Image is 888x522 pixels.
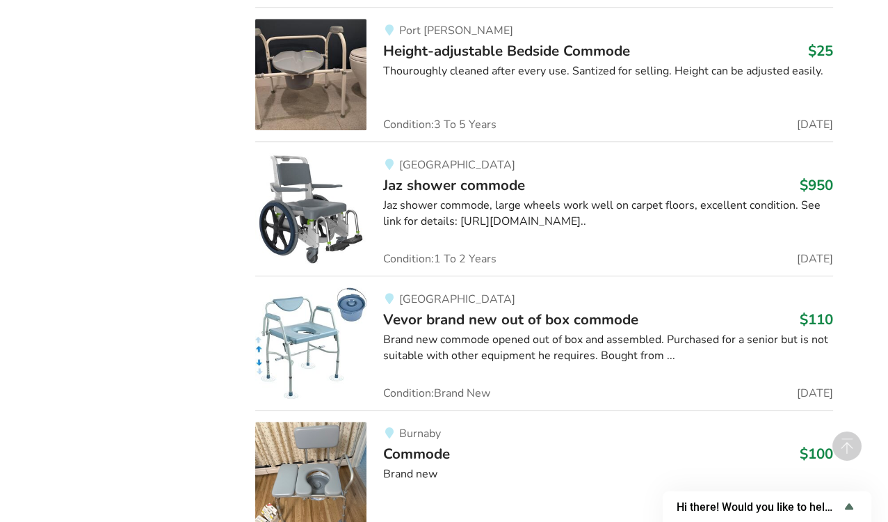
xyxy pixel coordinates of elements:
[800,310,833,329] h3: $110
[383,175,525,195] span: Jaz shower commode
[383,63,833,79] div: Thouroughly cleaned after every use. Santized for selling. Height can be adjusted easily.
[383,41,630,61] span: Height-adjustable Bedside Commode
[255,287,366,399] img: bathroom safety-vevor brand new out of box commode
[399,426,441,441] span: Burnaby
[383,388,490,399] span: Condition: Brand New
[383,253,497,264] span: Condition: 1 To 2 Years
[255,19,366,130] img: bathroom safety-height-adjustable bedside commode
[800,176,833,194] h3: $950
[808,42,833,60] h3: $25
[797,388,833,399] span: [DATE]
[255,276,833,410] a: bathroom safety-vevor brand new out of box commode[GEOGRAPHIC_DATA]Vevor brand new out of box com...
[677,500,841,514] span: Hi there! Would you like to help us improve AssistList?
[383,119,497,130] span: Condition: 3 To 5 Years
[800,445,833,463] h3: $100
[677,498,857,515] button: Show survey - Hi there! Would you like to help us improve AssistList?
[255,7,833,141] a: bathroom safety-height-adjustable bedside commodePort [PERSON_NAME]Height-adjustable Bedside Comm...
[399,292,515,307] span: [GEOGRAPHIC_DATA]
[383,310,638,329] span: Vevor brand new out of box commode
[255,153,366,264] img: bathroom safety-jaz shower commode
[797,119,833,130] span: [DATE]
[383,198,833,230] div: Jaz shower commode, large wheels work well on carpet floors, excellent condition. See link for de...
[399,157,515,173] span: [GEOGRAPHIC_DATA]
[399,23,513,38] span: Port [PERSON_NAME]
[383,444,450,464] span: Commode
[255,141,833,276] a: bathroom safety-jaz shower commode[GEOGRAPHIC_DATA]Jaz shower commode$950Jaz shower commode, larg...
[797,253,833,264] span: [DATE]
[383,332,833,364] div: Brand new commode opened out of box and assembled. Purchased for a senior but is not suitable wit...
[383,466,833,482] div: Brand new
